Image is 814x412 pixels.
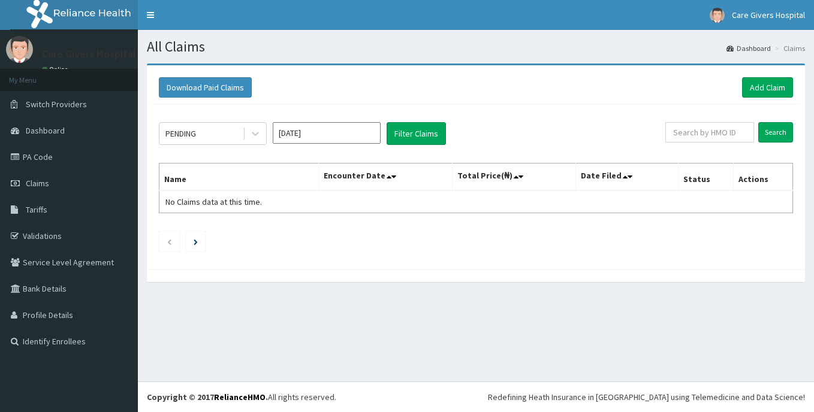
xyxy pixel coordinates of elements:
a: Online [42,65,71,74]
input: Search [758,122,793,143]
span: No Claims data at this time. [165,196,262,207]
button: Filter Claims [387,122,446,145]
a: Dashboard [726,43,771,53]
li: Claims [772,43,805,53]
a: RelianceHMO [214,392,266,402]
th: Total Price(₦) [452,163,575,191]
span: Switch Providers [26,99,87,110]
span: Care Givers Hospital [732,10,805,20]
input: Select Month and Year [273,122,381,144]
img: User Image [6,36,33,63]
a: Previous page [167,236,172,247]
th: Actions [733,163,792,191]
footer: All rights reserved. [138,381,814,412]
p: Care Givers Hospital [42,49,136,59]
img: User Image [710,8,725,23]
input: Search by HMO ID [665,122,754,143]
th: Name [159,163,319,191]
a: Next page [194,236,198,247]
th: Date Filed [576,163,679,191]
a: Add Claim [742,77,793,98]
span: Dashboard [26,125,65,136]
strong: Copyright © 2017 . [147,392,268,402]
div: Redefining Heath Insurance in [GEOGRAPHIC_DATA] using Telemedicine and Data Science! [488,391,805,403]
span: Tariffs [26,204,47,215]
span: Claims [26,178,49,189]
th: Encounter Date [319,163,453,191]
th: Status [678,163,733,191]
h1: All Claims [147,39,805,54]
div: PENDING [165,128,196,140]
button: Download Paid Claims [159,77,252,98]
